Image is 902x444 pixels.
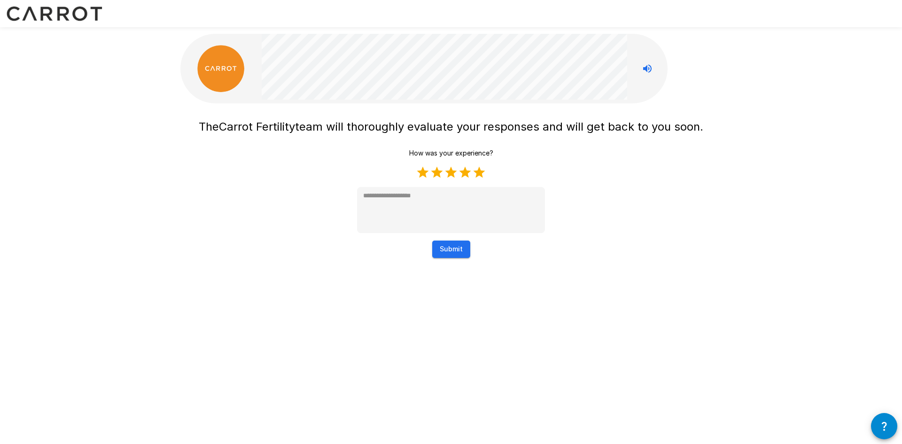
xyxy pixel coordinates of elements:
p: How was your experience? [409,148,493,158]
span: team will thoroughly evaluate your responses and will get back to you soon. [295,120,703,133]
span: The [199,120,219,133]
img: carrot_logo.png [197,45,244,92]
button: Submit [432,241,470,258]
button: Stop reading questions aloud [638,59,657,78]
span: Carrot Fertility [219,120,295,133]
